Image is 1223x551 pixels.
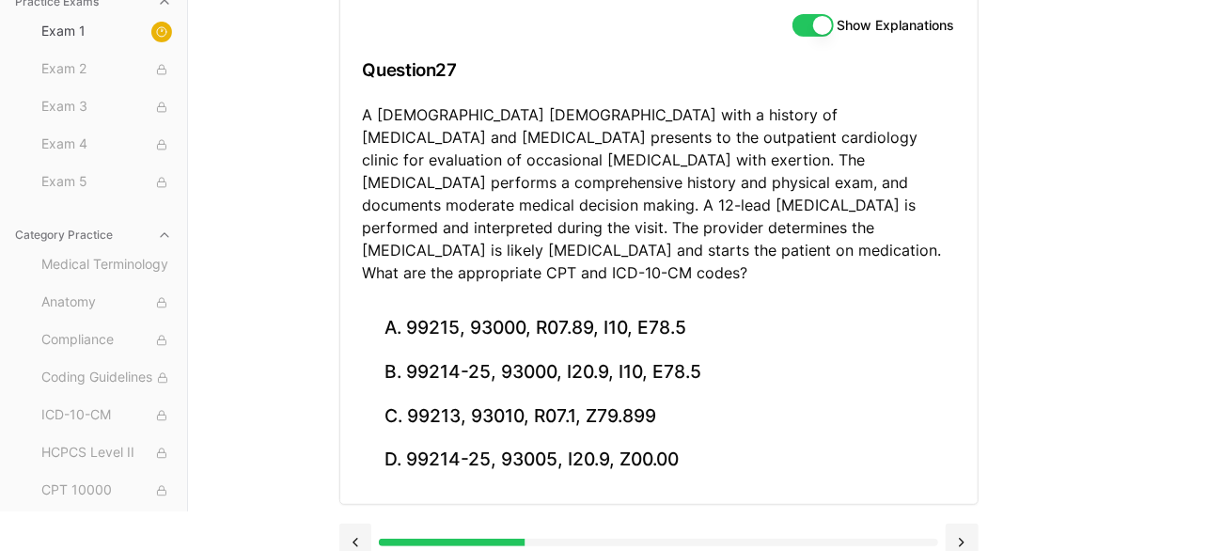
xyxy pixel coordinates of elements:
[34,288,180,318] button: Anatomy
[41,330,172,351] span: Compliance
[34,167,180,197] button: Exam 5
[34,130,180,160] button: Exam 4
[41,97,172,118] span: Exam 3
[363,307,955,351] button: A. 99215, 93000, R07.89, I10, E78.5
[41,292,172,313] span: Anatomy
[34,92,180,122] button: Exam 3
[363,438,955,482] button: D. 99214-25, 93005, I20.9, Z00.00
[41,22,172,42] span: Exam 1
[34,363,180,393] button: Coding Guidelines
[41,443,172,464] span: HCPCS Level II
[363,42,955,98] h3: Question 27
[8,220,180,250] button: Category Practice
[41,480,172,501] span: CPT 10000
[363,103,955,284] p: A [DEMOGRAPHIC_DATA] [DEMOGRAPHIC_DATA] with a history of [MEDICAL_DATA] and [MEDICAL_DATA] prese...
[34,476,180,506] button: CPT 10000
[34,325,180,355] button: Compliance
[34,438,180,468] button: HCPCS Level II
[363,394,955,438] button: C. 99213, 93010, R07.1, Z79.899
[363,351,955,395] button: B. 99214-25, 93000, I20.9, I10, E78.5
[41,172,172,193] span: Exam 5
[34,17,180,47] button: Exam 1
[41,405,172,426] span: ICD-10-CM
[41,368,172,388] span: Coding Guidelines
[34,250,180,280] button: Medical Terminology
[34,401,180,431] button: ICD-10-CM
[41,255,172,275] span: Medical Terminology
[34,55,180,85] button: Exam 2
[838,19,955,32] label: Show Explanations
[41,134,172,155] span: Exam 4
[41,59,172,80] span: Exam 2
